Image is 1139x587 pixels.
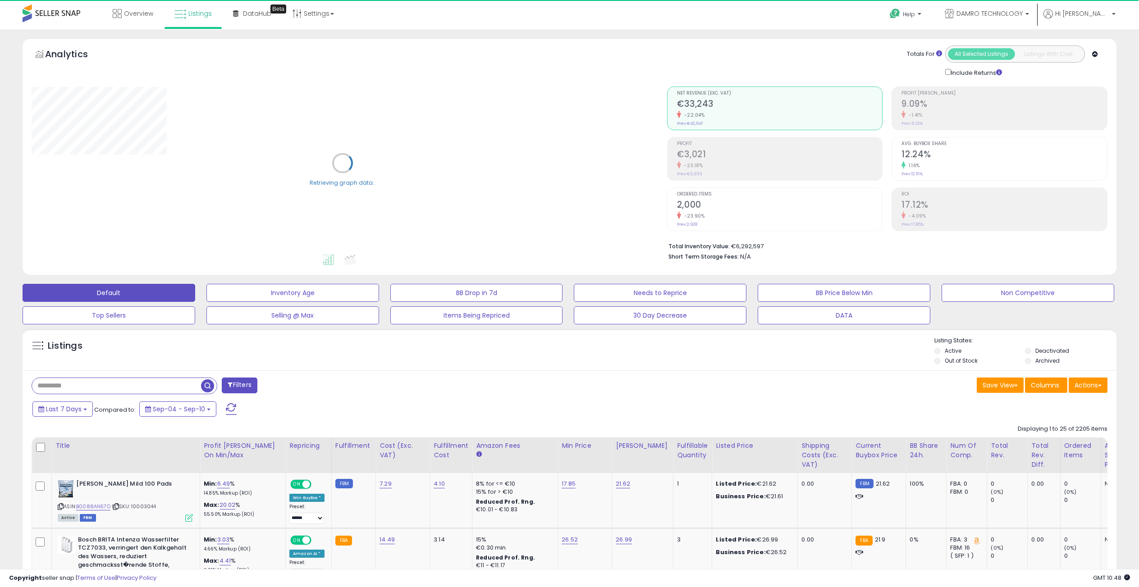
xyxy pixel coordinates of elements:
b: Listed Price: [716,535,757,544]
span: Profit [677,141,883,146]
div: N/A [1105,480,1134,488]
h5: Listings [48,340,82,352]
small: Prev: 9.22% [901,121,923,126]
div: Displaying 1 to 25 of 2205 items [1018,425,1107,433]
button: Inventory Age [206,284,379,302]
button: BB Price Below Min [758,284,930,302]
b: Max: [204,556,220,565]
div: Fulfillable Quantity [677,441,708,460]
div: 1 [677,480,705,488]
span: Avg. Buybox Share [901,141,1107,146]
p: 6.91% Markup (ROI) [204,567,279,573]
div: Fulfillment [335,441,372,450]
div: Win BuyBox * [289,494,325,502]
label: Out of Stock [945,357,978,364]
small: 1.16% [906,162,920,169]
div: Amazon Fees [476,441,554,450]
small: FBM [335,479,353,488]
div: FBM: 16 [950,544,980,552]
div: €26.52 [716,548,791,556]
button: Actions [1069,378,1107,393]
small: FBA [855,536,872,546]
a: 3.03 [217,535,230,544]
div: Repricing [289,441,328,450]
small: Prev: 12.10% [901,171,923,177]
div: 8% for <= €10 [476,480,551,488]
label: Deactivated [1035,347,1069,355]
div: Tooltip anchor [270,5,286,14]
b: Total Inventory Value: [668,242,730,250]
small: FBA [335,536,352,546]
button: Filters [222,378,257,393]
b: Reduced Prof. Rng. [476,498,535,505]
button: Default [23,284,195,302]
div: 0 [1064,536,1101,544]
b: Business Price: [716,492,765,501]
b: Min: [204,535,217,544]
div: Total Rev. [991,441,1024,460]
span: Net Revenue (Exc. VAT) [677,91,883,96]
small: (0%) [991,544,1003,551]
div: Preset: [289,504,325,524]
span: All listings currently available for purchase on Amazon [58,514,78,522]
div: 0.00 [801,536,845,544]
span: Help [903,10,915,18]
small: -1.41% [906,112,922,118]
div: % [204,480,279,496]
b: Business Price: [716,548,765,556]
button: Items Being Repriced [390,306,563,324]
p: Listing States: [934,337,1116,345]
a: 21.62 [616,479,630,488]
span: OFF [310,536,325,544]
a: 6.49 [217,479,230,488]
button: BB Drop in 7d [390,284,563,302]
p: 4.66% Markup (ROI) [204,546,279,552]
p: 55.50% Markup (ROI) [204,511,279,518]
span: Hi [PERSON_NAME] [1055,9,1109,18]
h2: €3,021 [677,149,883,161]
div: Profit [PERSON_NAME] on Min/Max [204,441,282,460]
div: N/A [1105,536,1134,544]
span: Sep-04 - Sep-10 [153,405,205,414]
b: Reduced Prof. Rng. [476,554,535,561]
span: Profit [PERSON_NAME] [901,91,1107,96]
small: -23.18% [681,162,703,169]
small: Prev: €3,933 [677,171,702,177]
span: N/A [740,252,751,261]
span: 21.9 [875,535,886,544]
a: 4.41 [220,556,231,565]
div: Fulfillment Cost [434,441,468,460]
div: 100% [910,480,939,488]
div: Amazon AI * [289,550,325,558]
small: FBM [855,479,873,488]
div: 0 [991,552,1027,560]
div: Totals For [907,50,942,59]
div: Title [55,441,196,450]
b: Min: [204,479,217,488]
label: Active [945,347,961,355]
small: (0%) [1064,544,1077,551]
div: % [204,501,279,518]
b: Listed Price: [716,479,757,488]
div: seller snap | | [9,574,156,582]
p: 14.85% Markup (ROI) [204,490,279,496]
img: 31+VhBZAjDL._SL40_.jpg [58,536,76,554]
div: 0.00 [801,480,845,488]
a: Privacy Policy [117,573,156,582]
b: Max: [204,501,220,509]
div: 0 [991,480,1027,488]
div: Preset: [289,560,325,580]
li: €6,292,597 [668,240,1101,251]
div: 0 [991,536,1027,544]
button: Listings With Cost [1015,48,1082,60]
span: | SKU: 10003044 [112,503,156,510]
div: 15% [476,536,551,544]
small: Prev: 17.85% [901,222,924,227]
div: €0.30 min [476,544,551,552]
span: 21.62 [876,479,890,488]
div: % [204,557,279,573]
span: FBM [80,514,96,522]
small: (0%) [1064,488,1077,496]
small: (0%) [991,488,1003,496]
small: Amazon Fees. [476,450,481,459]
